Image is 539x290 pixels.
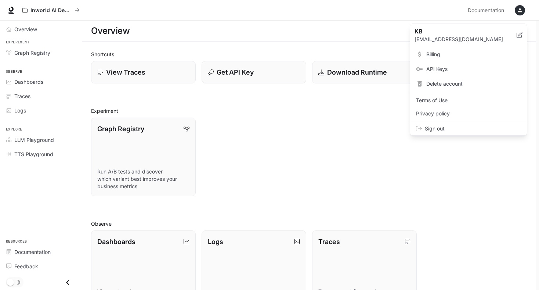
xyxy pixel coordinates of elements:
[416,97,521,104] span: Terms of Use
[415,36,517,43] p: [EMAIL_ADDRESS][DOMAIN_NAME]
[415,27,505,36] p: KB
[416,110,521,117] span: Privacy policy
[412,62,525,76] a: API Keys
[426,65,521,73] span: API Keys
[412,77,525,90] div: Delete account
[426,80,521,87] span: Delete account
[412,94,525,107] a: Terms of Use
[412,107,525,120] a: Privacy policy
[426,51,521,58] span: Billing
[425,125,521,132] span: Sign out
[412,48,525,61] a: Billing
[410,24,527,46] div: KB[EMAIL_ADDRESS][DOMAIN_NAME]
[410,122,527,135] div: Sign out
